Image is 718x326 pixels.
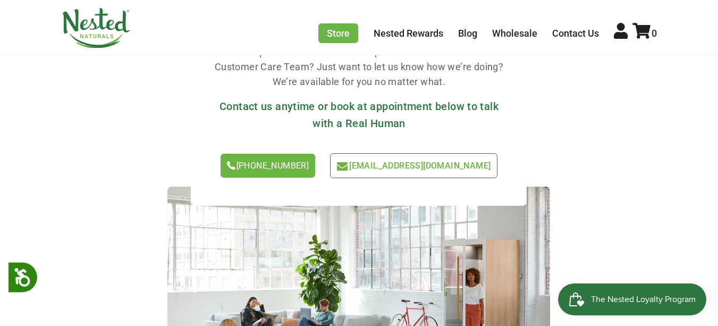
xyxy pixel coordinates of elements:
[318,23,358,43] a: Store
[652,28,657,39] span: 0
[208,98,510,132] h3: Contact us anytime or book at appointment below to talk with a Real Human
[558,283,707,315] iframe: Button to open loyalty program pop-up
[221,154,316,178] a: [PHONE_NUMBER]
[349,161,491,171] span: [EMAIL_ADDRESS][DOMAIN_NAME]
[227,161,235,170] img: icon-phone.svg
[552,28,599,39] a: Contact Us
[458,28,477,39] a: Blog
[330,153,497,178] a: [EMAIL_ADDRESS][DOMAIN_NAME]
[208,45,510,89] p: Need help with an order? Want to speak to a real human on our Customer Care Team? Just want to le...
[337,162,348,171] img: icon-email-light-green.svg
[632,28,657,39] a: 0
[374,28,443,39] a: Nested Rewards
[492,28,537,39] a: Wholesale
[62,8,131,48] img: Nested Naturals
